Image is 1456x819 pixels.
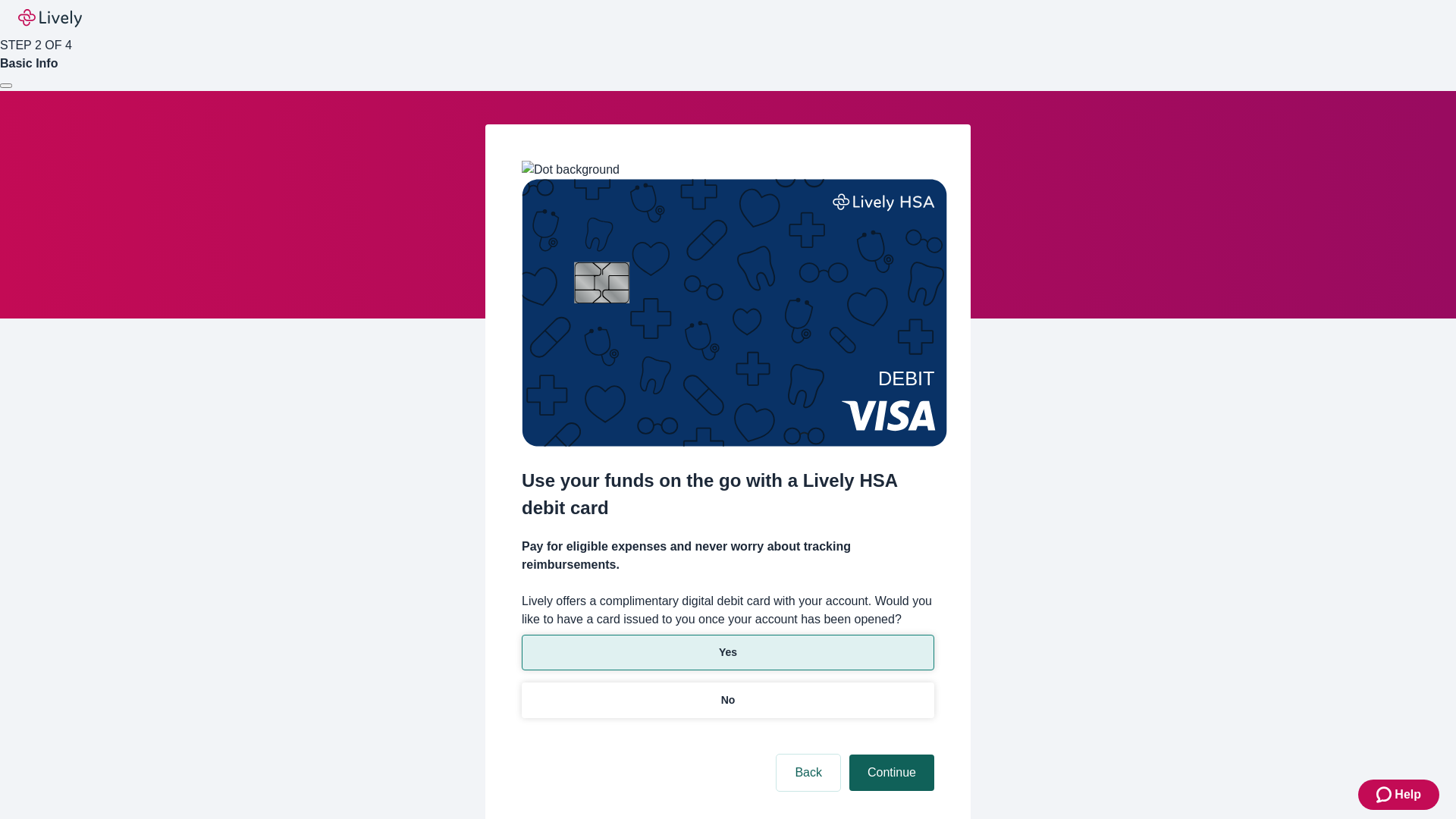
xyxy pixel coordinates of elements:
[1376,786,1395,804] svg: Zendesk support icon
[1395,786,1421,804] span: Help
[721,692,736,708] p: No
[522,179,947,447] img: Debit card
[18,9,82,27] img: Lively
[522,538,934,574] h4: Pay for eligible expenses and never worry about tracking reimbursements.
[849,755,934,791] button: Continue
[522,635,934,670] button: Yes
[1358,780,1439,810] button: Zendesk support iconHelp
[522,467,934,522] h2: Use your funds on the go with a Lively HSA debit card
[522,161,620,179] img: Dot background
[719,645,737,661] p: Yes
[522,592,934,629] label: Lively offers a complimentary digital debit card with your account. Would you like to have a card...
[522,682,934,718] button: No
[777,755,840,791] button: Back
